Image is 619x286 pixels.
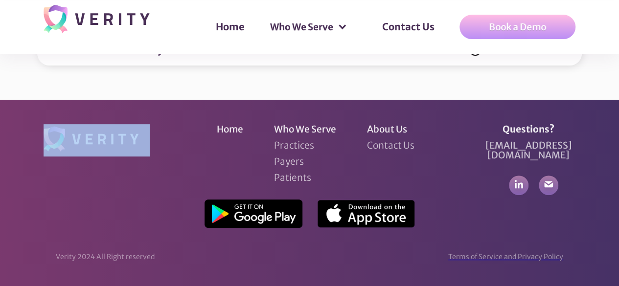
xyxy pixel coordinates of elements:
[206,12,254,42] a: Home
[459,15,575,39] a: Book a Demo
[489,22,546,32] div: Book a Demo
[372,12,444,42] a: Contact Us
[260,12,356,42] div: Who We Serve
[485,139,572,161] span: [EMAIL_ADDRESS][DOMAIN_NAME]
[481,140,576,160] a: [EMAIL_ADDRESS][DOMAIN_NAME]
[138,45,221,55] div: Is my data secure?
[448,252,563,262] a: Terms of Service and Privacy Policy
[274,156,304,166] a: Payers
[274,173,311,182] a: Patients
[274,124,336,134] a: Who We Serve
[362,2,454,51] div: Contact Us
[367,124,407,134] a: About Us
[367,140,414,150] a: Contact Us
[270,22,333,32] div: Who We Serve
[503,124,554,134] div: Questions?
[274,140,314,150] a: Practices
[217,124,243,134] a: Home
[56,252,155,262] div: Verity 2024 All Right reserved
